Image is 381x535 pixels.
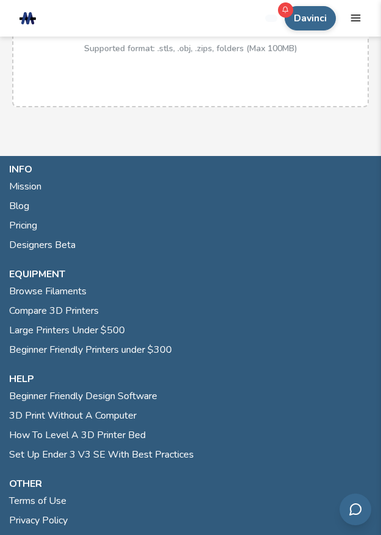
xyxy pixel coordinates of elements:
[9,406,137,425] a: 3D Print Without A Computer
[9,386,157,406] a: Beginner Friendly Design Software
[9,340,172,360] a: Beginner Friendly Printers under $300
[84,44,297,54] p: Supported format: .stls, .obj, .zips, folders (Max 100MB)
[285,6,336,30] button: Davinci
[9,235,76,255] a: Designers Beta
[9,321,125,340] a: Large Printers Under $500
[350,12,361,24] button: mobile navigation menu
[9,216,37,235] a: Pricing
[9,267,372,282] p: equipment
[9,162,372,177] p: info
[9,177,41,196] a: Mission
[9,511,68,530] a: Privacy Policy
[340,494,371,525] button: Send feedback via email
[9,372,372,386] p: help
[9,301,99,321] a: Compare 3D Printers
[9,282,87,301] a: Browse Filaments
[9,445,194,464] a: Set Up Ender 3 V3 SE With Best Practices
[9,477,372,491] p: other
[9,425,146,445] a: How To Level A 3D Printer Bed
[9,196,29,216] a: Blog
[9,491,66,511] a: Terms of Use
